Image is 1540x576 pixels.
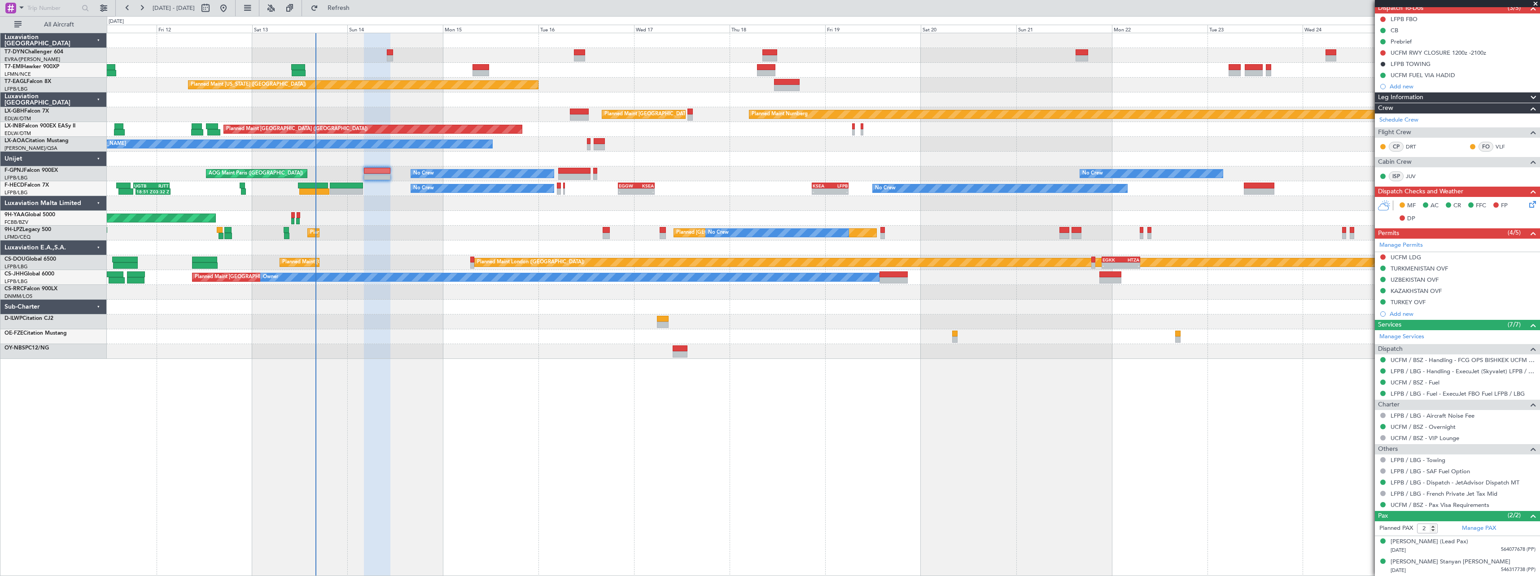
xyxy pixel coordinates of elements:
span: Refresh [320,5,358,11]
a: LFPB / LBG - Aircraft Noise Fee [1391,412,1474,419]
div: LFPB TOWING [1391,60,1431,68]
a: T7-EMIHawker 900XP [4,64,59,70]
label: Planned PAX [1379,524,1413,533]
a: UCFM / BSZ - Handling - FCG OPS BISHKEK UCFM / BSZ [1391,356,1536,364]
div: Planned Maint [US_STATE] ([GEOGRAPHIC_DATA]) [191,78,306,92]
a: UCFM / BSZ - Fuel [1391,379,1439,386]
div: - [1121,263,1139,268]
div: Tue 23 [1207,25,1303,33]
span: [DATE] - [DATE] [153,4,195,12]
div: EGKK [1102,257,1121,262]
div: - [813,189,830,194]
a: EDLW/DTM [4,130,31,137]
div: Add new [1390,310,1536,318]
div: EGGW [619,183,636,188]
div: Planned Maint [GEOGRAPHIC_DATA] ([GEOGRAPHIC_DATA]) [310,226,451,240]
div: AOG Maint Paris ([GEOGRAPHIC_DATA]) [209,167,303,180]
div: Wed 24 [1303,25,1398,33]
a: LFPB / LBG - French Private Jet Tax Mid [1391,490,1497,497]
a: F-GPNJFalcon 900EX [4,168,58,173]
a: LFMN/NCE [4,71,31,78]
span: D-ILWP [4,316,22,321]
a: LFPB / LBG - Towing [1391,456,1445,464]
div: Mon 15 [443,25,538,33]
span: 9H-YAA [4,212,25,218]
a: LFPB/LBG [4,263,28,270]
span: T7-DYN [4,49,25,55]
div: Prebrief [1391,38,1412,45]
div: - [636,189,654,194]
div: Owner [263,271,278,284]
input: Trip Number [27,1,79,15]
span: Others [1378,444,1398,454]
span: Dispatch [1378,344,1403,354]
span: LX-GBH [4,109,24,114]
a: 9H-YAAGlobal 5000 [4,212,55,218]
a: OE-FZECitation Mustang [4,331,67,336]
div: No Crew [413,167,434,180]
div: Thu 18 [730,25,825,33]
a: LX-AOACitation Mustang [4,138,69,144]
div: Planned [GEOGRAPHIC_DATA] ([GEOGRAPHIC_DATA]) [676,226,803,240]
a: LFPB / LBG - Handling - ExecuJet (Skyvalet) LFPB / LBG [1391,367,1536,375]
div: Sat 13 [252,25,348,33]
div: Fri 12 [157,25,252,33]
span: AC [1431,201,1439,210]
a: EVRA/[PERSON_NAME] [4,56,60,63]
a: LX-GBHFalcon 7X [4,109,49,114]
span: LX-AOA [4,138,25,144]
a: LFPB/LBG [4,86,28,92]
span: Pax [1378,511,1388,521]
div: LFPB FBO [1391,15,1417,23]
span: T7-EMI [4,64,22,70]
button: Refresh [306,1,360,15]
div: UZBEKISTAN OVF [1391,276,1439,284]
button: All Aircraft [10,17,97,32]
div: ISP [1389,171,1404,181]
span: CS-JHH [4,271,24,277]
a: F-HECDFalcon 7X [4,183,49,188]
div: Planned Maint Nurnberg [752,108,808,121]
div: UCFM FUEL VIA HADID [1391,71,1455,79]
div: Mon 22 [1112,25,1207,33]
span: Crew [1378,103,1393,113]
span: DP [1407,214,1415,223]
span: (7/7) [1508,320,1521,329]
a: Manage Services [1379,332,1424,341]
a: DNMM/LOS [4,293,32,300]
a: UCFM / BSZ - Pax Visa Requirements [1391,501,1489,509]
a: UCFM / BSZ - VIP Lounge [1391,434,1459,442]
a: DRT [1406,143,1426,151]
a: LFPB/LBG [4,189,28,196]
div: TURKEY OVF [1391,298,1426,306]
div: Planned Maint [GEOGRAPHIC_DATA] ([GEOGRAPHIC_DATA]) [226,122,367,136]
a: LX-INBFalcon 900EX EASy II [4,123,75,129]
a: 9H-LPZLegacy 500 [4,227,51,232]
a: OY-NBSPC12/NG [4,345,49,351]
div: CP [1389,142,1404,152]
span: F-HECD [4,183,24,188]
div: Planned Maint [GEOGRAPHIC_DATA] ([GEOGRAPHIC_DATA]) [282,256,424,269]
span: (2/2) [1508,511,1521,520]
span: [DATE] [1391,567,1406,574]
div: Planned Maint [GEOGRAPHIC_DATA] ([GEOGRAPHIC_DATA]) [195,271,336,284]
div: KSEA [813,183,830,188]
a: JUV [1406,172,1426,180]
span: LX-INB [4,123,22,129]
a: LFPB / LBG - Fuel - ExecuJet FBO Fuel LFPB / LBG [1391,390,1525,397]
a: LFPB / LBG - SAF Fuel Option [1391,467,1470,475]
a: EDLW/DTM [4,115,31,122]
a: Manage PAX [1462,524,1496,533]
div: Wed 17 [634,25,730,33]
div: CB [1391,26,1398,34]
div: RJTT [151,183,169,188]
a: FCBB/BZV [4,219,28,226]
span: Dispatch Checks and Weather [1378,187,1463,197]
a: Schedule Crew [1379,116,1418,125]
div: UCFM RWY CLOSURE 1200z -2100z [1391,49,1486,57]
div: UGTB [134,183,152,188]
div: Planned Maint London ([GEOGRAPHIC_DATA]) [477,256,584,269]
a: Manage Permits [1379,241,1423,250]
span: CR [1453,201,1461,210]
span: Services [1378,320,1401,330]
